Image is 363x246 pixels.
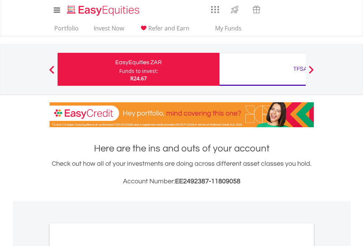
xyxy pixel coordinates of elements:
img: thrive-v2.svg [229,4,241,15]
h1: Here are the ins and outs of your account [50,142,314,155]
a: Home page [64,2,142,16]
img: grid-menu-icon.svg [211,5,219,14]
div: Check out how all of your investments are doing across different asset classes you hold. [50,159,314,187]
a: Vouchers [246,2,267,15]
h3: Account Number: [50,176,314,187]
a: My Profile [305,2,323,18]
a: Portfolio [51,25,81,36]
img: vouchers-v2.svg [250,4,262,15]
a: Invest Now [91,25,127,36]
a: FAQ's and Support [286,2,305,16]
img: EasyCredit Promotion Banner [50,102,314,127]
div: EasyEquities ZAR [62,57,215,67]
a: Notifications [267,2,286,16]
div: Funds to invest: [119,67,158,75]
span: R24.67 [130,75,147,82]
img: EasyEquities_Logo.png [66,4,142,16]
span: Refer and Earn [148,24,189,32]
a: AppsGrid [206,2,224,14]
a: Refer and Earn [136,25,192,36]
span: My Funds [204,23,253,33]
span: EE2492387-11809058 [175,178,240,185]
button: Previous [44,69,59,77]
button: Next [304,69,319,77]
